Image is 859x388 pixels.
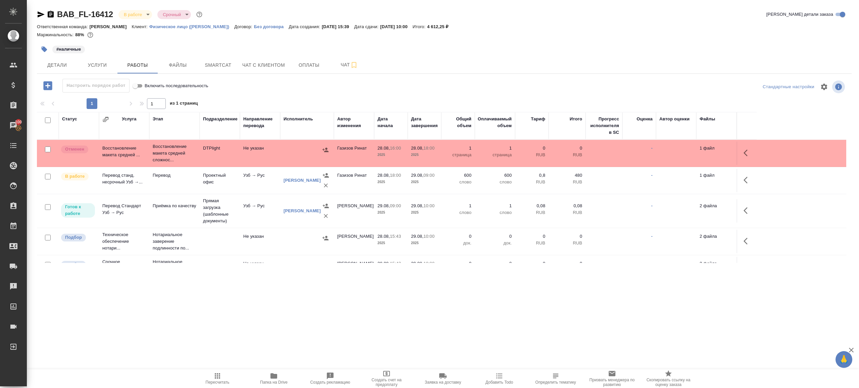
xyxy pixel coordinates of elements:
[333,61,365,69] span: Чат
[644,378,693,387] span: Скопировать ссылку на оценку заказа
[651,146,653,151] a: -
[202,61,234,69] span: Smartcat
[37,10,45,18] button: Скопировать ссылку для ЯМессенджера
[552,152,582,158] p: RUB
[189,369,246,388] button: Пересчитать
[380,24,413,29] p: [DATE] 10:00
[535,380,576,385] span: Определить тематику
[390,234,401,239] p: 15:43
[640,369,697,388] button: Скопировать ссылку на оценку заказа
[411,116,438,129] div: Дата завершения
[57,10,113,19] a: BAB_FL-16412
[486,380,513,385] span: Добавить Todo
[377,261,390,266] p: 28.08,
[132,24,149,29] p: Клиент:
[358,369,415,388] button: Создать счет на предоплату
[423,234,435,239] p: 10:00
[240,230,280,253] td: Не указан
[240,142,280,165] td: Не указан
[588,378,636,387] span: Призвать менеджера по развитию
[832,80,846,93] span: Посмотреть информацию
[102,116,109,123] button: Сгруппировать
[65,146,84,153] p: Отменен
[284,116,313,122] div: Исполнитель
[81,61,113,69] span: Услуги
[289,24,321,29] p: Дата создания:
[334,257,374,280] td: [PERSON_NAME]
[99,169,149,192] td: Перевод станд. несрочный Узб →...
[478,203,512,209] p: 1
[39,79,57,93] button: Добавить работу
[377,146,390,151] p: 28.08,
[411,234,423,239] p: 29.08,
[293,61,325,69] span: Оплаты
[321,211,331,221] button: Удалить
[740,260,756,276] button: Здесь прячутся важные кнопки
[552,179,582,185] p: RUB
[518,172,545,179] p: 0,8
[321,201,331,211] button: Назначить
[254,24,289,29] p: Без договора
[411,146,423,151] p: 28.08,
[445,145,471,152] p: 1
[423,261,435,266] p: 10:00
[740,145,756,161] button: Здесь прячутся важные кнопки
[99,228,149,255] td: Техническое обеспечение нотари...
[740,203,756,219] button: Здесь прячутся важные кнопки
[651,173,653,178] a: -
[411,203,423,208] p: 29.08,
[700,203,733,209] p: 2 файла
[65,261,82,268] p: Подбор
[552,260,582,267] p: 0
[700,233,733,240] p: 2 файла
[445,172,471,179] p: 600
[200,169,240,192] td: Проектный офис
[37,24,90,29] p: Ответственная команда:
[552,145,582,152] p: 0
[52,46,86,52] span: наличные
[153,259,196,279] p: Нотариальное заверение подлинности по...
[206,380,230,385] span: Пересчитать
[243,116,277,129] div: Направление перевода
[65,204,91,217] p: Готов к работе
[552,172,582,179] p: 480
[65,234,82,241] p: Подбор
[377,240,404,246] p: 2025
[478,260,512,267] p: 0
[90,24,132,29] p: [PERSON_NAME]
[445,179,471,185] p: слово
[411,179,438,185] p: 2025
[334,199,374,223] td: [PERSON_NAME]
[47,10,55,18] button: Скопировать ссылку
[153,116,163,122] div: Этап
[200,194,240,228] td: Прямая загрузка (шаблонные документы)
[240,199,280,223] td: Узб → Рус
[60,260,96,269] div: Можно подбирать исполнителей
[60,233,96,242] div: Можно подбирать исполнителей
[445,203,471,209] p: 1
[659,116,690,122] div: Автор оценки
[423,173,435,178] p: 09:00
[552,203,582,209] p: 0,08
[518,240,545,246] p: RUB
[149,23,234,29] a: Физическое лицо ([PERSON_NAME])
[118,10,152,19] div: В работе
[411,152,438,158] p: 2025
[478,240,512,246] p: док.
[423,203,435,208] p: 10:00
[390,146,401,151] p: 16:00
[518,152,545,158] p: RUB
[153,231,196,252] p: Нотариальное заверение подлинности по...
[445,240,471,246] p: док.
[302,369,358,388] button: Создать рекламацию
[478,233,512,240] p: 0
[322,24,354,29] p: [DATE] 15:39
[99,255,149,282] td: Срочное техническое обеспечени...
[390,261,401,266] p: 15:43
[99,142,149,165] td: Восстановление макета средней ...
[56,46,81,53] p: #наличные
[740,233,756,249] button: Здесь прячутся важные кнопки
[518,179,545,185] p: RUB
[411,173,423,178] p: 29.08,
[740,172,756,188] button: Здесь прячутся важные кнопки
